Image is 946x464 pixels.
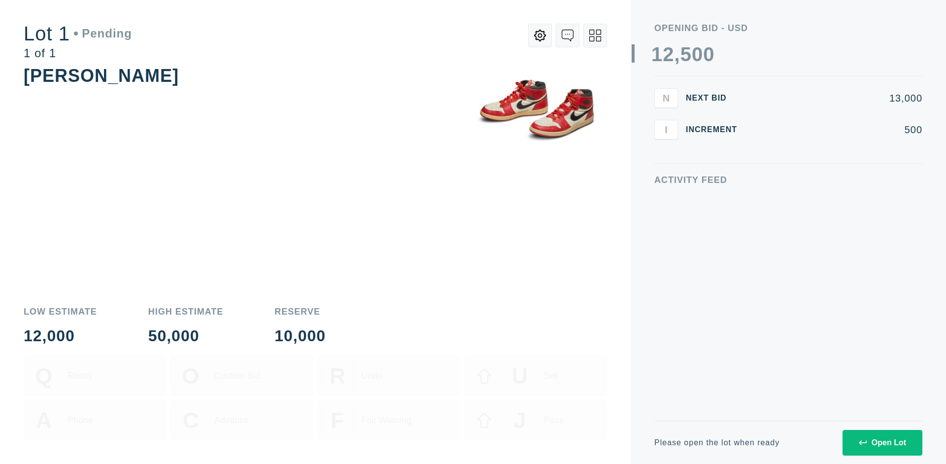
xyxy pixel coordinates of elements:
div: 1 [651,44,663,64]
div: Please open the lot when ready [654,439,779,447]
button: I [654,120,678,140]
div: 0 [692,44,703,64]
div: High Estimate [148,307,224,316]
div: Opening bid - USD [654,24,922,33]
div: 13,000 [753,93,922,103]
div: 12,000 [24,328,97,344]
div: Open Lot [859,438,906,447]
div: [PERSON_NAME] [24,66,179,86]
div: Activity Feed [654,176,922,184]
div: 2 [663,44,674,64]
div: Reserve [274,307,326,316]
div: 500 [753,125,922,135]
button: N [654,88,678,108]
span: I [665,124,668,135]
div: Increment [686,126,745,134]
div: 10,000 [274,328,326,344]
div: 0 [703,44,714,64]
div: Low Estimate [24,307,97,316]
button: Open Lot [843,430,922,456]
div: Pending [74,28,132,39]
span: N [663,92,670,104]
div: 5 [680,44,692,64]
div: , [675,44,680,242]
div: Next Bid [686,94,745,102]
div: 50,000 [148,328,224,344]
div: Lot 1 [24,24,132,43]
div: 1 of 1 [24,47,132,59]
